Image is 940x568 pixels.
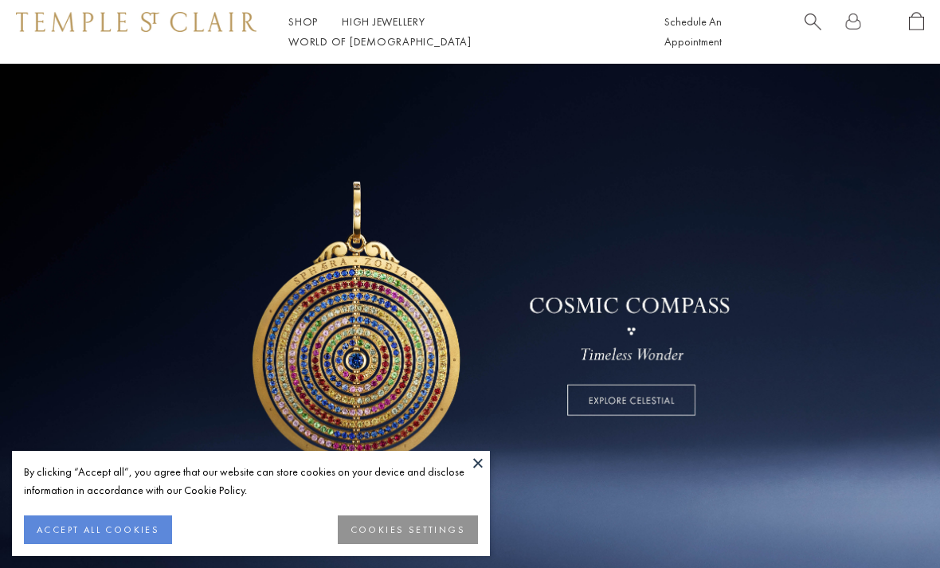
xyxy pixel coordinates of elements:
button: COOKIES SETTINGS [338,515,478,544]
img: Temple St. Clair [16,12,257,31]
nav: Main navigation [288,12,629,52]
a: Search [805,12,821,52]
a: Open Shopping Bag [909,12,924,52]
a: Schedule An Appointment [664,14,722,49]
button: ACCEPT ALL COOKIES [24,515,172,544]
a: ShopShop [288,14,318,29]
a: High JewelleryHigh Jewellery [342,14,425,29]
a: World of [DEMOGRAPHIC_DATA]World of [DEMOGRAPHIC_DATA] [288,34,471,49]
div: By clicking “Accept all”, you agree that our website can store cookies on your device and disclos... [24,463,478,499]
